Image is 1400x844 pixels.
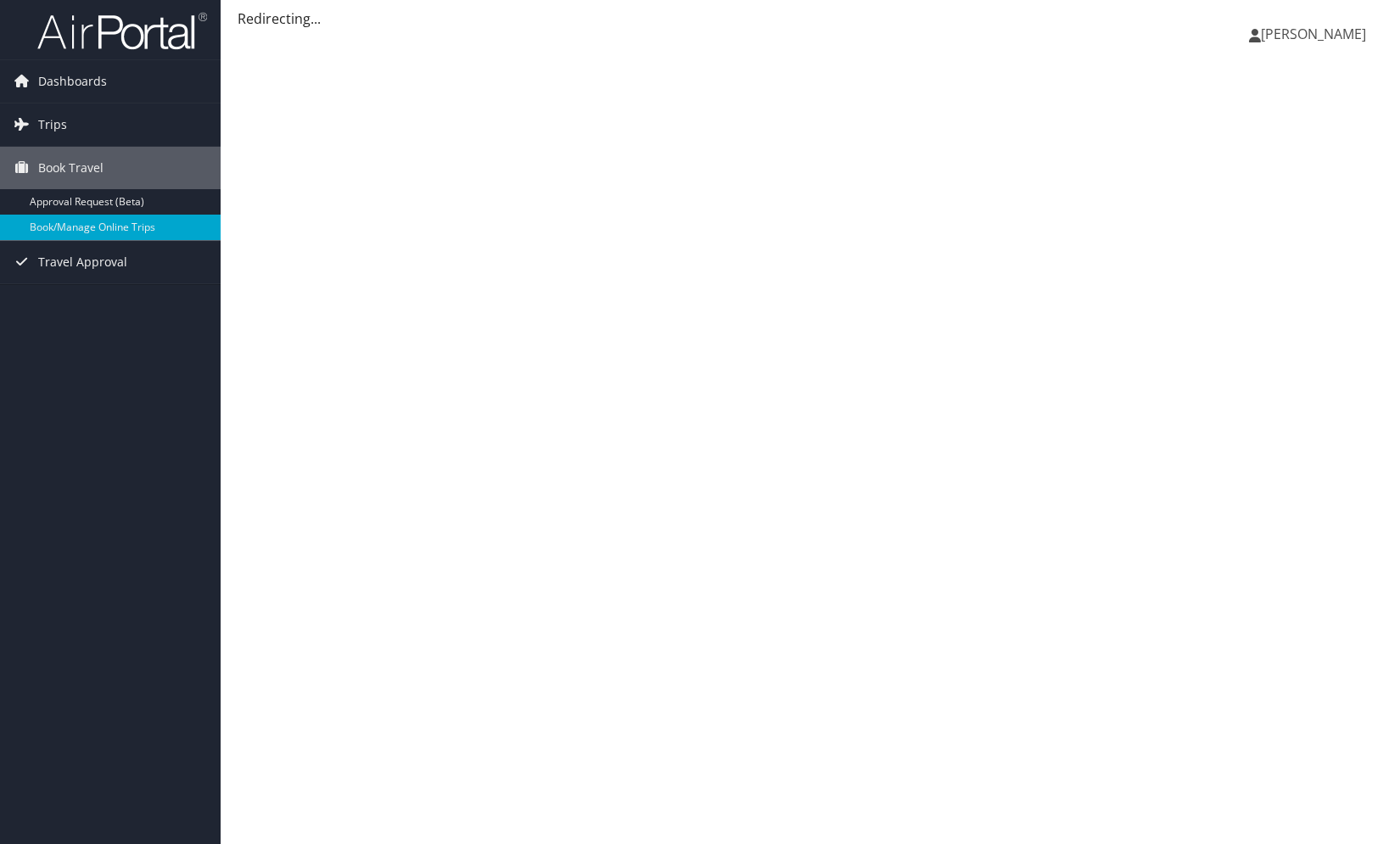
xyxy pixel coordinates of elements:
[238,8,1383,29] div: Redirecting...
[37,11,207,51] img: airportal-logo.png
[1249,8,1383,59] a: [PERSON_NAME]
[38,60,107,103] span: Dashboards
[38,103,67,146] span: Trips
[38,241,127,283] span: Travel Approval
[38,147,104,189] span: Book Travel
[1261,25,1366,43] span: [PERSON_NAME]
